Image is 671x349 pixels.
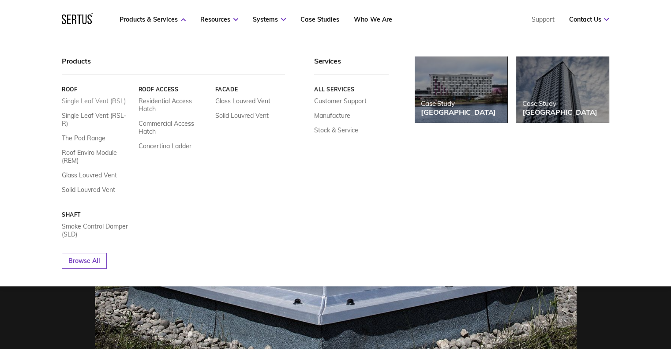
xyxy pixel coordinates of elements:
a: Single Leaf Vent (RSL-R) [62,112,132,128]
a: Systems [253,15,286,23]
a: Support [531,15,554,23]
a: Smoke Control Damper (SLD) [62,222,132,238]
a: Roof Enviro Module (REM) [62,149,132,165]
a: Resources [200,15,238,23]
a: All services [314,86,389,93]
a: Facade [215,86,285,93]
iframe: Chat Widget [627,307,671,349]
a: Stock & Service [314,126,358,134]
a: Customer Support [314,97,367,105]
a: Case Study[GEOGRAPHIC_DATA] [415,56,507,123]
a: Case Studies [300,15,339,23]
a: Solid Louvred Vent [215,112,269,120]
a: Residential Access Hatch [139,97,209,113]
a: Who We Are [354,15,392,23]
a: Shaft [62,211,132,218]
a: Commercial Access Hatch [139,120,209,135]
a: Contact Us [569,15,609,23]
div: [GEOGRAPHIC_DATA] [522,108,597,116]
a: Single Leaf Vent (RSL) [62,97,126,105]
a: Glass Louvred Vent [62,171,117,179]
a: Manufacture [314,112,350,120]
a: Browse All [62,253,107,269]
a: Products & Services [120,15,186,23]
div: Products [62,56,285,75]
a: Concertina Ladder [139,142,191,150]
a: Roof Access [139,86,209,93]
div: Case Study [522,99,597,108]
div: Services [314,56,389,75]
a: The Pod Range [62,134,105,142]
div: Case Study [421,99,496,108]
div: [GEOGRAPHIC_DATA] [421,108,496,116]
a: Solid Louvred Vent [62,186,115,194]
a: Case Study[GEOGRAPHIC_DATA] [516,56,609,123]
a: Glass Louvred Vent [215,97,270,105]
a: Roof [62,86,132,93]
